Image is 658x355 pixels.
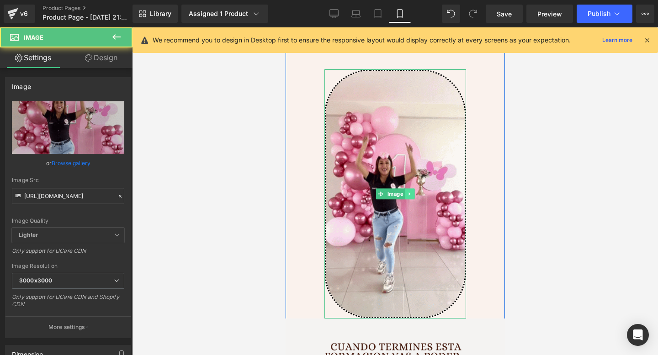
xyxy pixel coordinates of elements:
[367,5,389,23] a: Tablet
[12,188,124,204] input: Link
[68,47,134,68] a: Design
[627,324,649,346] div: Open Intercom Messenger
[42,5,148,12] a: Product Pages
[599,35,636,46] a: Learn more
[442,5,460,23] button: Undo
[12,247,124,261] div: Only support for UCare CDN
[19,231,38,238] b: Lighter
[19,277,52,284] b: 3000x3000
[12,263,124,269] div: Image Resolution
[12,158,124,168] div: or
[588,10,610,17] span: Publish
[345,5,367,23] a: Laptop
[323,5,345,23] a: Desktop
[537,9,562,19] span: Preview
[526,5,573,23] a: Preview
[52,155,90,171] a: Browse gallery
[18,8,30,20] div: v6
[12,218,124,224] div: Image Quality
[5,316,131,338] button: More settings
[100,161,120,172] span: Image
[577,5,632,23] button: Publish
[42,14,130,21] span: Product Page - [DATE] 21:55:28
[24,34,43,41] span: Image
[636,5,654,23] button: More
[389,5,411,23] a: Mobile
[464,5,482,23] button: Redo
[119,161,129,172] a: Expand / Collapse
[12,293,124,314] div: Only support for UCare CDN and Shopify CDN
[150,10,171,18] span: Library
[12,78,31,90] div: Image
[4,5,35,23] a: v6
[153,35,571,45] p: We recommend you to design in Desktop first to ensure the responsive layout would display correct...
[497,9,512,19] span: Save
[189,9,261,18] div: Assigned 1 Product
[48,323,85,331] p: More settings
[133,5,178,23] a: New Library
[12,177,124,183] div: Image Src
